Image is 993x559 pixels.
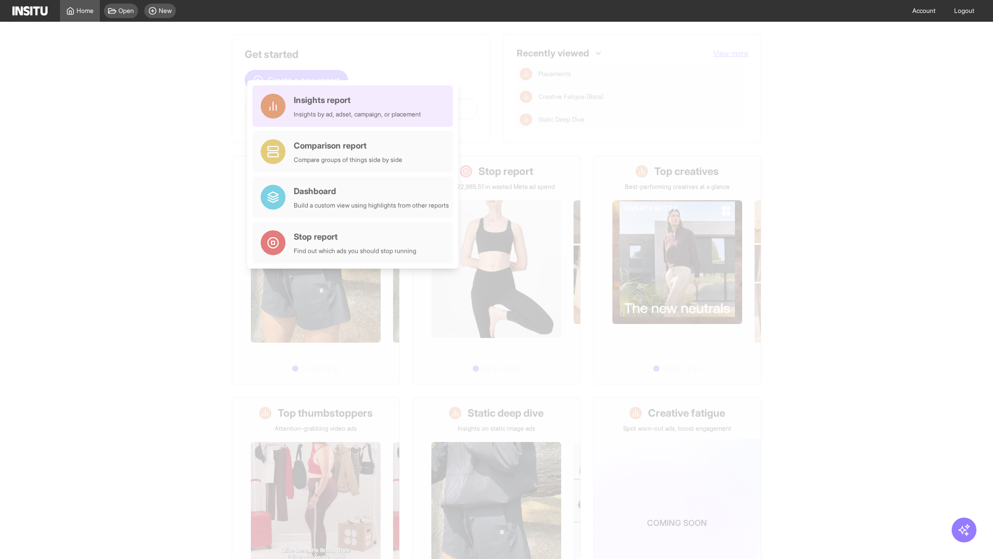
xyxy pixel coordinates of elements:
span: New [159,7,172,15]
div: Insights report [294,94,421,106]
span: Open [118,7,134,15]
div: Insights by ad, adset, campaign, or placement [294,110,421,119]
span: Home [77,7,94,15]
div: Find out which ads you should stop running [294,247,416,255]
div: Build a custom view using highlights from other reports [294,201,449,210]
div: Dashboard [294,185,449,197]
img: Logo [12,6,48,16]
div: Stop report [294,230,416,243]
div: Compare groups of things side by side [294,156,402,164]
div: Comparison report [294,139,402,152]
